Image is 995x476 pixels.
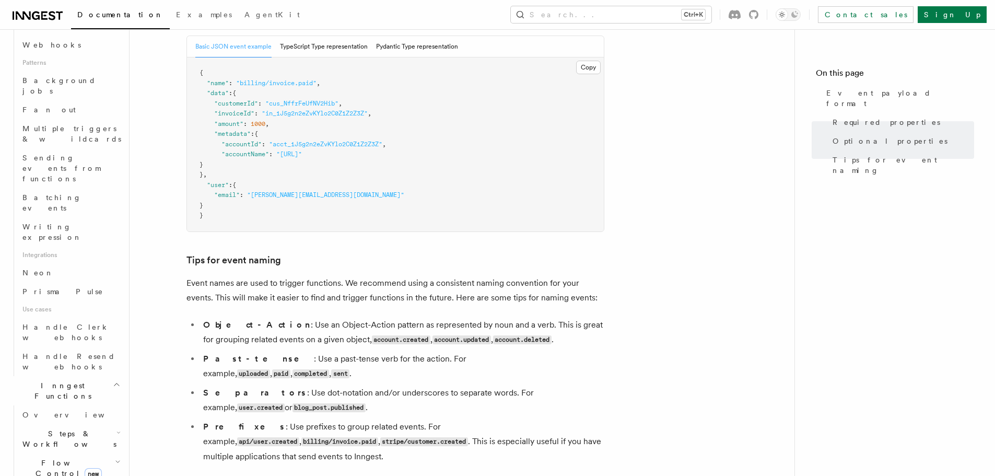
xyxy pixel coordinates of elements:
li: : Use an Object-Action pattern as represented by noun and a verb. This is great for grouping rela... [200,318,604,347]
strong: Separators [203,388,307,398]
span: , [203,171,207,178]
code: paid [272,369,290,378]
span: Inngest Functions [8,380,113,401]
span: "[URL]" [276,150,302,158]
span: : [240,191,243,199]
span: Handle Resend webhooks [22,352,115,371]
span: "invoiceId" [214,110,254,117]
span: Event payload format [826,88,974,109]
code: billing/invoice.paid [301,437,378,446]
span: , [382,141,386,148]
a: Background jobs [18,71,123,100]
button: Search...Ctrl+K [511,6,711,23]
a: Sign Up [918,6,987,23]
a: Fan out [18,100,123,119]
code: uploaded [237,369,270,378]
code: user.created [237,403,285,412]
span: Examples [176,10,232,19]
span: , [338,100,342,107]
strong: Prefixes [203,422,286,432]
span: Neon [22,269,54,277]
li: : Use dot-notation and/or underscores to separate words. For example, or . [200,386,604,415]
code: stripe/customer.created [380,437,468,446]
a: Required properties [828,113,974,132]
a: Multiple triggers & wildcards [18,119,123,148]
h4: On this page [816,67,974,84]
button: Basic JSON event example [195,36,272,57]
span: Batching events [22,193,81,212]
a: Neon [18,263,123,282]
span: AgentKit [244,10,300,19]
span: "name" [207,79,229,87]
span: "email" [214,191,240,199]
span: } [200,212,203,219]
li: : Use prefixes to group related events. For example, , , . This is especially useful if you have ... [200,420,604,464]
p: Event names are used to trigger functions. We recommend using a consistent naming convention for ... [186,276,604,305]
span: { [232,89,236,97]
code: sent [331,369,349,378]
a: AgentKit [238,3,306,28]
kbd: Ctrl+K [682,9,705,20]
span: Overview [22,411,130,419]
span: Sending events from functions [22,154,100,183]
span: Documentation [77,10,163,19]
a: Batching events [18,188,123,217]
span: } [200,202,203,209]
span: : [243,120,247,127]
span: Required properties [833,117,940,127]
span: "[PERSON_NAME][EMAIL_ADDRESS][DOMAIN_NAME]" [247,191,404,199]
span: "data" [207,89,229,97]
span: "cus_NffrFeUfNV2Hib" [265,100,338,107]
a: Tips for event naming [828,150,974,180]
a: Overview [18,405,123,424]
span: "acct_1J5g2n2eZvKYlo2C0Z1Z2Z3Z" [269,141,382,148]
span: : [229,89,232,97]
span: : [269,150,273,158]
span: "amount" [214,120,243,127]
span: Handle Clerk webhooks [22,323,110,342]
span: "metadata" [214,130,251,137]
a: Examples [170,3,238,28]
span: : [262,141,265,148]
strong: Object-Action [203,320,311,330]
a: Handle Resend webhooks [18,347,123,376]
button: Pydantic Type representation [376,36,458,57]
span: "billing/invoice.paid" [236,79,317,87]
li: : Use a past-tense verb for the action. For example, , , , . [200,352,604,381]
a: Event payload format [822,84,974,113]
a: Documentation [71,3,170,29]
a: Writing expression [18,217,123,247]
button: Steps & Workflows [18,424,123,454]
span: { [254,130,258,137]
button: TypeScript Type representation [280,36,368,57]
a: Contact sales [818,6,914,23]
span: "user" [207,181,229,189]
a: Webhooks [18,36,123,54]
span: "accountName" [221,150,269,158]
span: Patterns [18,54,123,71]
a: Prisma Pulse [18,282,123,301]
span: 1000 [251,120,265,127]
a: Sending events from functions [18,148,123,188]
span: : [254,110,258,117]
span: "accountId" [221,141,262,148]
a: Handle Clerk webhooks [18,318,123,347]
span: Steps & Workflows [18,428,116,449]
span: } [200,161,203,168]
span: "in_1J5g2n2eZvKYlo2C0Z1Z2Z3Z" [262,110,368,117]
span: Integrations [18,247,123,263]
span: Tips for event naming [833,155,974,176]
a: Optional properties [828,132,974,150]
span: { [200,69,203,76]
code: api/user.created [237,437,299,446]
span: Optional properties [833,136,947,146]
span: , [317,79,320,87]
span: "customerId" [214,100,258,107]
span: , [265,120,269,127]
span: Fan out [22,106,76,114]
span: Writing expression [22,223,82,241]
span: Background jobs [22,76,96,95]
span: } [200,171,203,178]
span: Multiple triggers & wildcards [22,124,121,143]
a: Tips for event naming [186,253,281,268]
